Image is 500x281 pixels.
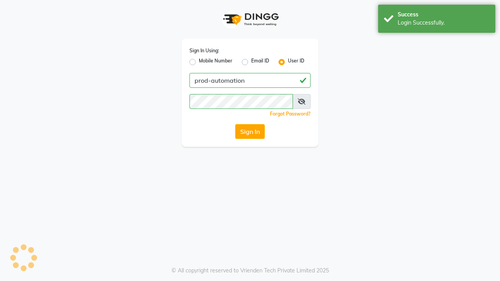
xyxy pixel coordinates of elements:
[189,73,311,88] input: Username
[398,19,489,27] div: Login Successfully.
[219,8,281,31] img: logo1.svg
[189,47,219,54] label: Sign In Using:
[288,57,304,67] label: User ID
[251,57,269,67] label: Email ID
[398,11,489,19] div: Success
[199,57,232,67] label: Mobile Number
[270,111,311,117] a: Forgot Password?
[189,94,293,109] input: Username
[235,124,265,139] button: Sign In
